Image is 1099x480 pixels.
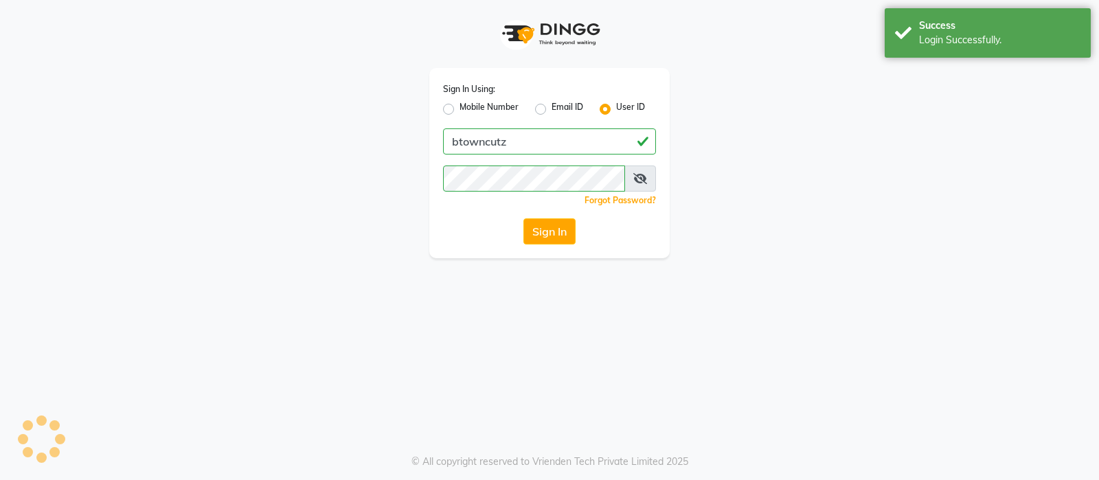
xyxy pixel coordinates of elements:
[616,101,645,117] label: User ID
[919,33,1080,47] div: Login Successfully.
[460,101,519,117] label: Mobile Number
[443,165,625,192] input: Username
[919,19,1080,33] div: Success
[495,14,604,54] img: logo1.svg
[443,83,495,95] label: Sign In Using:
[552,101,583,117] label: Email ID
[585,195,656,205] a: Forgot Password?
[443,128,656,155] input: Username
[523,218,576,244] button: Sign In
